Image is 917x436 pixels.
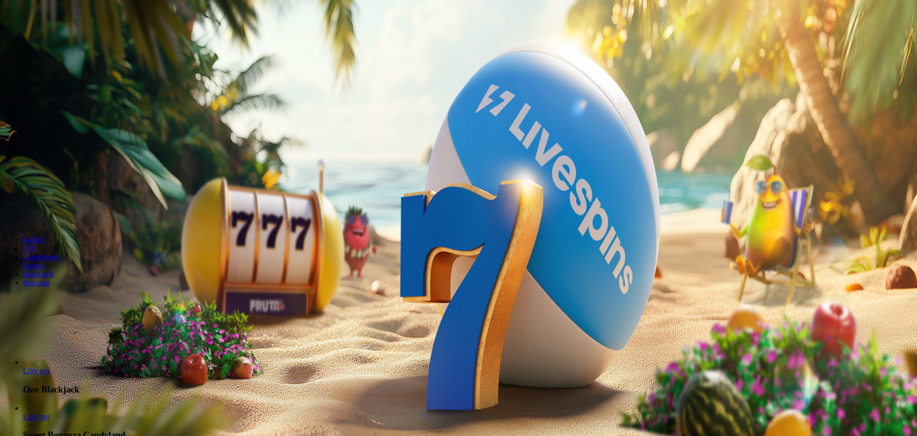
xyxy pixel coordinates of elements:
[23,367,50,375] a: One Blackjack
[23,253,59,261] a: Gameshowt
[23,244,35,252] a: VIP
[4,219,913,287] nav: Lobby
[23,235,44,244] a: Kaikki
[23,270,54,278] a: Blackjack
[23,413,50,421] span: Liity nyt
[23,358,913,395] article: One Blackjack
[23,279,50,287] a: Baccarat
[23,367,50,375] span: Liity nyt
[4,219,913,305] header: Lobby
[23,261,44,269] a: Ruletti
[23,413,50,421] a: Sweet Bonanza Candyland
[23,384,913,395] h3: One Blackjack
